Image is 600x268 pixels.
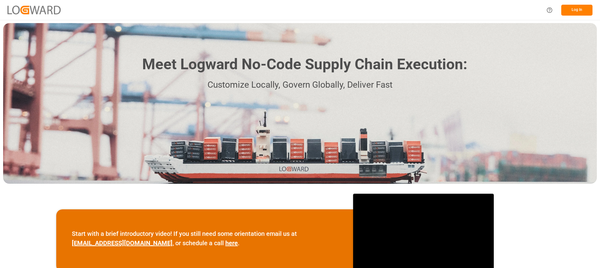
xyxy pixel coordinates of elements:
a: here [225,239,238,247]
button: Help Center [542,3,557,17]
a: [EMAIL_ADDRESS][DOMAIN_NAME] [72,239,172,247]
button: Log In [561,5,592,16]
h1: Meet Logward No-Code Supply Chain Execution: [142,53,467,76]
p: Start with a brief introductory video! If you still need some orientation email us at , or schedu... [72,229,337,248]
p: Customize Locally, Govern Globally, Deliver Fast [133,78,467,92]
img: Logward_new_orange.png [7,6,61,14]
